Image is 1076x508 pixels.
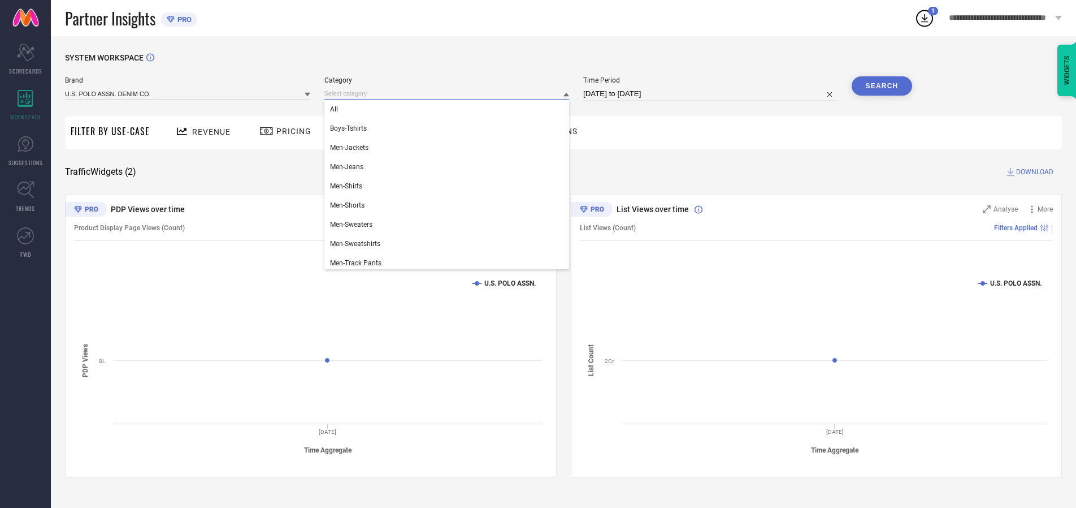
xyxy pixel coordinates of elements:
span: Partner Insights [65,7,155,30]
span: SUGGESTIONS [8,158,43,167]
div: Men-Track Pants [324,253,570,273]
div: Premium [571,202,613,219]
span: List Views (Count) [580,224,636,232]
span: Boys-Tshirts [330,124,367,132]
span: Pricing [276,127,311,136]
tspan: Time Aggregate [811,446,859,454]
button: Search [852,76,913,96]
text: [DATE] [319,429,336,435]
span: More [1038,205,1053,213]
span: Men-Jackets [330,144,368,152]
div: Men-Shorts [324,196,570,215]
input: Select time period [583,87,838,101]
input: Select category [324,88,570,100]
div: Open download list [914,8,935,28]
span: Men-Shorts [330,201,365,209]
span: 1 [931,7,935,15]
span: Men-Track Pants [330,259,381,267]
div: Boys-Tshirts [324,119,570,138]
span: Product Display Page Views (Count) [74,224,185,232]
text: U.S. POLO ASSN. [484,279,536,287]
text: 8L [99,358,106,364]
span: FWD [20,250,31,259]
span: Men-Shirts [330,182,362,190]
span: Filters Applied [994,224,1038,232]
div: Men-Sweatshirts [324,234,570,253]
span: | [1051,224,1053,232]
span: TRENDS [16,204,35,213]
span: Filter By Use-Case [71,124,150,138]
text: [DATE] [826,429,844,435]
span: Category [324,76,570,84]
tspan: Time Aggregate [304,446,352,454]
div: Men-Sweaters [324,215,570,234]
span: Time Period [583,76,838,84]
div: Men-Shirts [324,176,570,196]
div: Men-Jackets [324,138,570,157]
svg: Zoom [983,205,991,213]
span: Men-Jeans [330,163,363,171]
span: List Views over time [617,205,689,214]
span: All [330,105,338,113]
span: PRO [175,15,192,24]
span: PDP Views over time [111,205,185,214]
span: Men-Sweaters [330,221,372,229]
span: DOWNLOAD [1016,166,1053,178]
tspan: PDP Views [81,344,89,377]
tspan: List Count [587,345,595,376]
span: Traffic Widgets ( 2 ) [65,166,136,178]
text: 2Cr [605,358,614,364]
span: WORKSPACE [10,113,41,121]
span: SCORECARDS [9,67,42,75]
div: All [324,100,570,119]
div: Premium [65,202,107,219]
div: Men-Jeans [324,157,570,176]
span: Brand [65,76,310,84]
span: SYSTEM WORKSPACE [65,53,144,62]
span: Analyse [993,205,1018,213]
text: U.S. POLO ASSN. [990,279,1042,287]
span: Revenue [192,127,231,136]
span: Men-Sweatshirts [330,240,380,248]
